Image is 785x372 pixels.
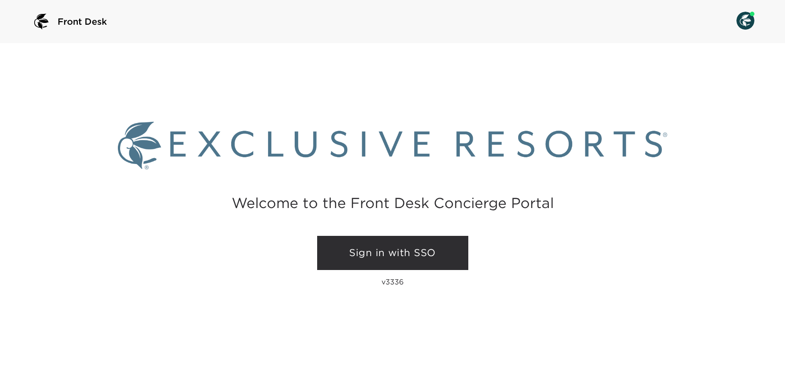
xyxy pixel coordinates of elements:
h2: Welcome to the Front Desk Concierge Portal [232,196,554,210]
a: Sign in with SSO [317,236,468,270]
span: Front Desk [58,15,107,28]
img: User [736,12,754,30]
p: v3336 [381,277,404,286]
img: Exclusive Resorts logo [118,122,668,169]
img: logo [31,11,52,32]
